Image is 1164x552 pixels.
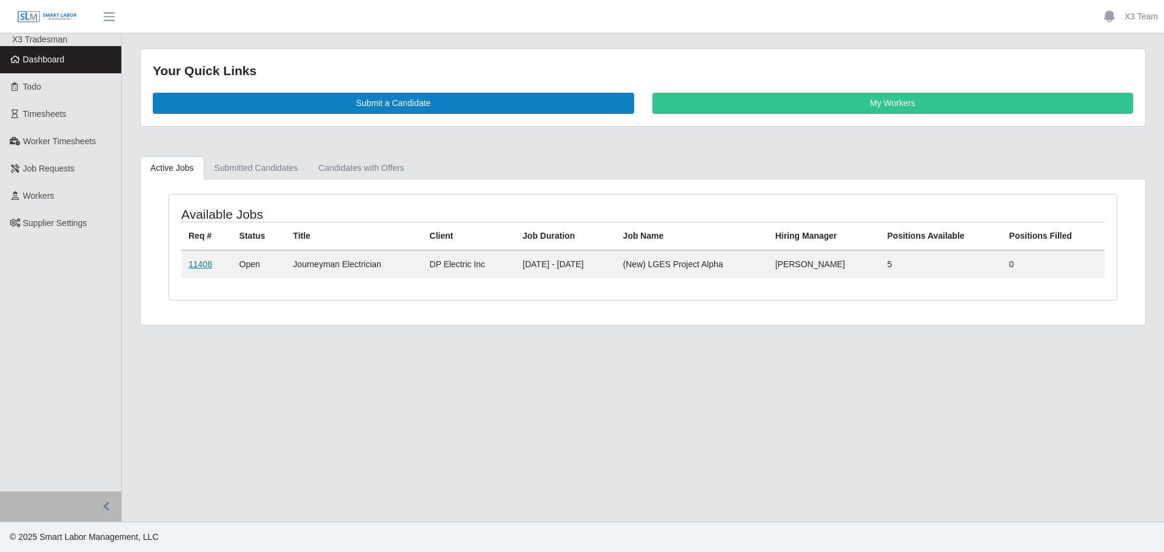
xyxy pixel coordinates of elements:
[23,218,87,228] span: Supplier Settings
[232,250,286,278] td: Open
[515,222,616,250] th: Job Duration
[232,222,286,250] th: Status
[17,10,78,24] img: SLM Logo
[286,222,422,250] th: Title
[616,250,768,278] td: (New) LGES Project Alpha
[880,250,1002,278] td: 5
[23,136,96,146] span: Worker Timesheets
[204,156,309,180] a: Submitted Candidates
[768,222,880,250] th: Hiring Manager
[153,93,634,114] a: Submit a Candidate
[652,93,1134,114] a: My Workers
[189,259,212,269] a: 11408
[12,35,67,44] span: X3 Tradesman
[1002,222,1105,250] th: Positions Filled
[140,156,204,180] a: Active Jobs
[1002,250,1105,278] td: 0
[515,250,616,278] td: [DATE] - [DATE]
[23,109,67,119] span: Timesheets
[23,191,55,201] span: Workers
[23,82,41,91] span: Todo
[23,55,65,64] span: Dashboard
[616,222,768,250] th: Job Name
[423,222,516,250] th: Client
[308,156,414,180] a: Candidates with Offers
[10,532,158,542] span: © 2025 Smart Labor Management, LLC
[1125,10,1158,23] a: X3 Team
[181,222,232,250] th: Req #
[880,222,1002,250] th: Positions Available
[286,250,422,278] td: Journeyman Electrician
[153,61,1133,81] div: Your Quick Links
[768,250,880,278] td: [PERSON_NAME]
[181,207,555,222] h4: Available Jobs
[23,164,75,173] span: Job Requests
[423,250,516,278] td: DP Electric Inc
